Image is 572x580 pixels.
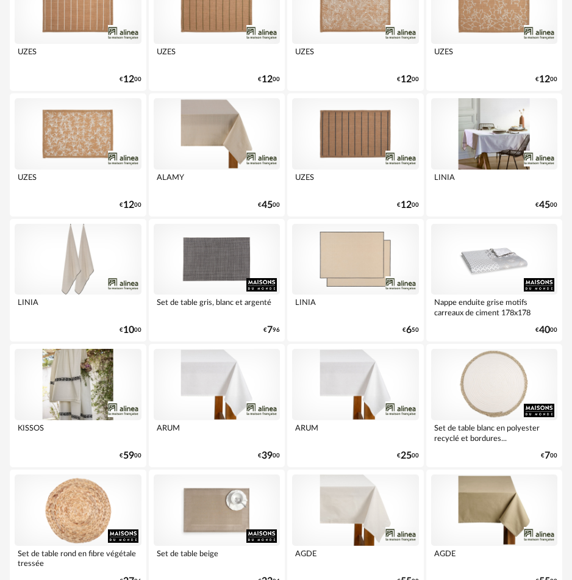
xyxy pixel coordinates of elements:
span: 12 [401,201,412,209]
div: UZES [15,44,141,68]
div: UZES [292,44,419,68]
a: LINIA €1000 [10,219,146,342]
div: Nappe enduite grise motifs carreaux de ciment 178x178 [431,295,558,319]
a: UZES €1200 [287,93,424,217]
div: UZES [154,44,281,68]
div: UZES [292,170,419,194]
div: € 96 [263,326,280,334]
div: Set de table gris, blanc et argenté [154,295,281,319]
div: Set de table beige [154,546,281,570]
span: 12 [262,76,273,84]
div: € 00 [120,76,141,84]
div: AGDE [431,546,558,570]
a: ALAMY €4500 [149,93,285,217]
a: ARUM €3900 [149,344,285,467]
div: € 00 [258,76,280,84]
div: ALAMY [154,170,281,194]
div: € 00 [120,326,141,334]
div: € 50 [402,326,419,334]
span: 12 [123,76,134,84]
div: € 00 [258,201,280,209]
a: Set de table blanc en polyester recyclé et bordures... €700 [426,344,563,467]
div: € 00 [120,201,141,209]
span: 7 [545,452,550,460]
div: € 00 [535,76,557,84]
div: € 00 [397,452,419,460]
div: LINIA [431,170,558,194]
a: Nappe enduite grise motifs carreaux de ciment 178x178 €4000 [426,219,563,342]
div: LINIA [15,295,141,319]
span: 59 [123,452,134,460]
div: KISSOS [15,420,141,445]
div: AGDE [292,546,419,570]
span: 10 [123,326,134,334]
div: € 00 [397,201,419,209]
div: € 00 [258,452,280,460]
div: UZES [431,44,558,68]
a: Set de table gris, blanc et argenté €796 [149,219,285,342]
span: 25 [401,452,412,460]
div: Set de table blanc en polyester recyclé et bordures... [431,420,558,445]
span: 6 [406,326,412,334]
div: Set de table rond en fibre végétale tressée [15,546,141,570]
a: LINIA €4500 [426,93,563,217]
span: 45 [539,201,550,209]
div: LINIA [292,295,419,319]
span: 45 [262,201,273,209]
div: € 00 [535,201,557,209]
div: € 00 [541,452,557,460]
div: ARUM [154,420,281,445]
div: UZES [15,170,141,194]
a: ARUM €2500 [287,344,424,467]
span: 7 [267,326,273,334]
a: LINIA €650 [287,219,424,342]
div: € 00 [120,452,141,460]
span: 12 [401,76,412,84]
span: 39 [262,452,273,460]
span: 12 [123,201,134,209]
a: UZES €1200 [10,93,146,217]
span: 12 [539,76,550,84]
span: 40 [539,326,550,334]
a: KISSOS €5900 [10,344,146,467]
div: € 00 [535,326,557,334]
div: ARUM [292,420,419,445]
div: € 00 [397,76,419,84]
